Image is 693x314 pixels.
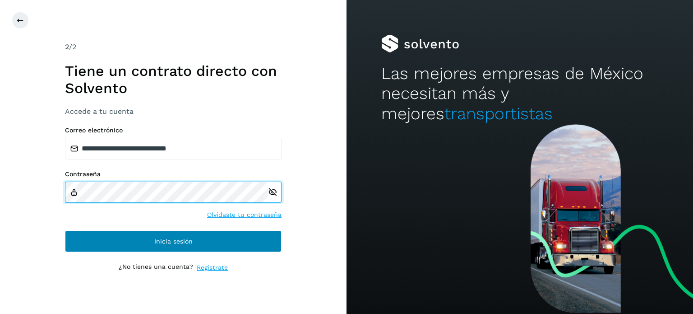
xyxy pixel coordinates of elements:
a: Regístrate [197,263,228,272]
a: Olvidaste tu contraseña [207,210,282,220]
label: Contraseña [65,170,282,178]
h2: Las mejores empresas de México necesitan más y mejores [381,64,658,124]
span: transportistas [444,104,553,123]
p: ¿No tienes una cuenta? [119,263,193,272]
span: Inicia sesión [154,238,193,244]
div: /2 [65,42,282,52]
label: Correo electrónico [65,127,282,134]
span: 2 [65,42,69,51]
h3: Accede a tu cuenta [65,107,282,116]
button: Inicia sesión [65,230,282,252]
h1: Tiene un contrato directo con Solvento [65,62,282,97]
